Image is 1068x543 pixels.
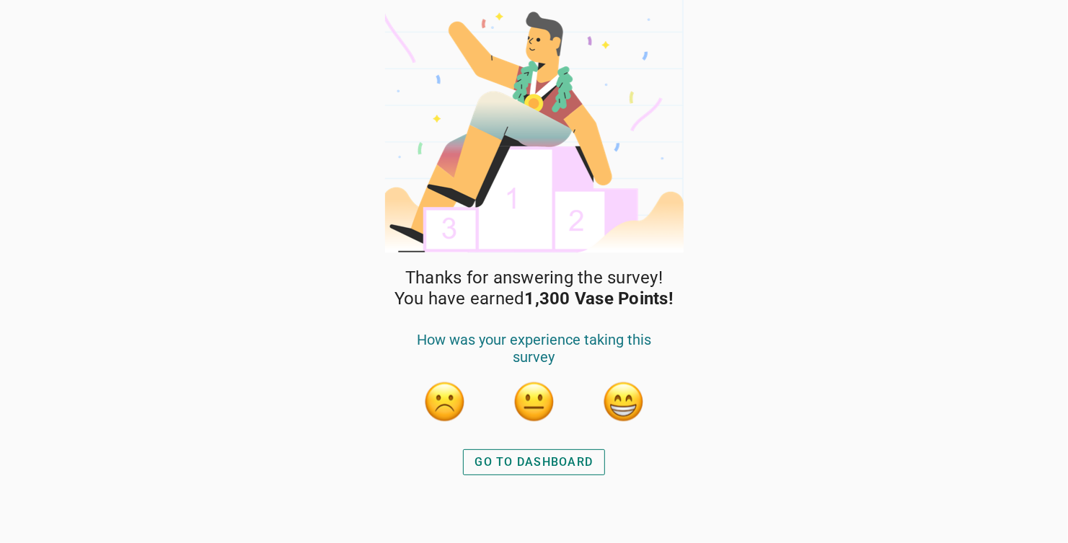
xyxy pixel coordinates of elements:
div: GO TO DASHBOARD [475,454,593,471]
div: How was your experience taking this survey [400,331,668,380]
strong: 1,300 Vase Points! [525,288,674,309]
span: Thanks for answering the survey! [405,268,663,288]
button: GO TO DASHBOARD [463,449,606,475]
span: You have earned [394,288,674,309]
